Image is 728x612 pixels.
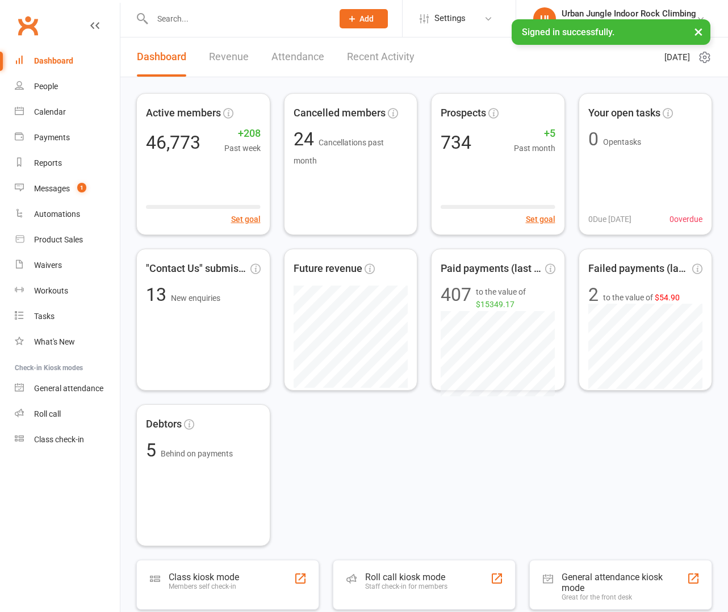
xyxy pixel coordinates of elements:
[514,142,555,154] span: Past month
[15,48,120,74] a: Dashboard
[294,105,386,121] span: Cancelled members
[34,312,55,321] div: Tasks
[603,291,680,304] span: to the value of
[34,235,83,244] div: Product Sales
[15,150,120,176] a: Reports
[294,138,384,165] span: Cancellations past month
[34,435,84,444] div: Class check-in
[34,337,75,346] div: What's New
[588,130,599,148] div: 0
[149,11,325,27] input: Search...
[441,261,543,277] span: Paid payments (last 7d)
[15,99,120,125] a: Calendar
[359,14,374,23] span: Add
[224,125,261,142] span: +208
[161,449,233,458] span: Behind on payments
[15,304,120,329] a: Tasks
[15,125,120,150] a: Payments
[347,37,415,77] a: Recent Activity
[77,183,86,192] span: 1
[533,7,556,30] div: UI
[34,286,68,295] div: Workouts
[664,51,690,64] span: [DATE]
[434,6,466,31] span: Settings
[522,27,614,37] span: Signed in successfully.
[294,128,319,150] span: 24
[15,376,120,401] a: General attendance kiosk mode
[224,142,261,154] span: Past week
[562,19,696,29] div: Urban Jungle Indoor Rock Climbing
[34,133,70,142] div: Payments
[476,300,514,309] span: $15349.17
[146,416,182,433] span: Debtors
[34,384,103,393] div: General attendance
[588,213,631,225] span: 0 Due [DATE]
[670,213,702,225] span: 0 overdue
[34,209,80,219] div: Automations
[441,105,486,121] span: Prospects
[171,294,220,303] span: New enquiries
[365,572,447,582] div: Roll call kiosk mode
[34,158,62,167] div: Reports
[15,329,120,355] a: What's New
[603,137,641,146] span: Open tasks
[34,184,70,193] div: Messages
[526,213,555,225] button: Set goal
[15,427,120,452] a: Class kiosk mode
[476,286,555,311] span: to the value of
[588,105,660,121] span: Your open tasks
[146,439,161,461] span: 5
[562,572,687,593] div: General attendance kiosk mode
[294,261,362,277] span: Future revenue
[562,9,696,19] div: Urban Jungle Indoor Rock Climbing
[15,176,120,202] a: Messages 1
[588,261,691,277] span: Failed payments (last 30d)
[15,202,120,227] a: Automations
[137,37,186,77] a: Dashboard
[655,293,680,302] span: $54.90
[34,261,62,270] div: Waivers
[441,286,471,311] div: 407
[14,11,42,40] a: Clubworx
[231,213,261,225] button: Set goal
[34,82,58,91] div: People
[146,105,221,121] span: Active members
[34,409,61,418] div: Roll call
[146,261,248,277] span: "Contact Us" submissions
[365,582,447,590] div: Staff check-in for members
[15,401,120,427] a: Roll call
[146,284,171,305] span: 13
[169,572,239,582] div: Class kiosk mode
[34,107,66,116] div: Calendar
[169,582,239,590] div: Members self check-in
[15,253,120,278] a: Waivers
[514,125,555,142] span: +5
[209,37,249,77] a: Revenue
[340,9,388,28] button: Add
[34,56,73,65] div: Dashboard
[588,286,599,304] div: 2
[271,37,324,77] a: Attendance
[688,19,709,44] button: ×
[15,74,120,99] a: People
[15,278,120,304] a: Workouts
[441,133,471,152] div: 734
[146,133,200,152] div: 46,773
[562,593,687,601] div: Great for the front desk
[15,227,120,253] a: Product Sales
